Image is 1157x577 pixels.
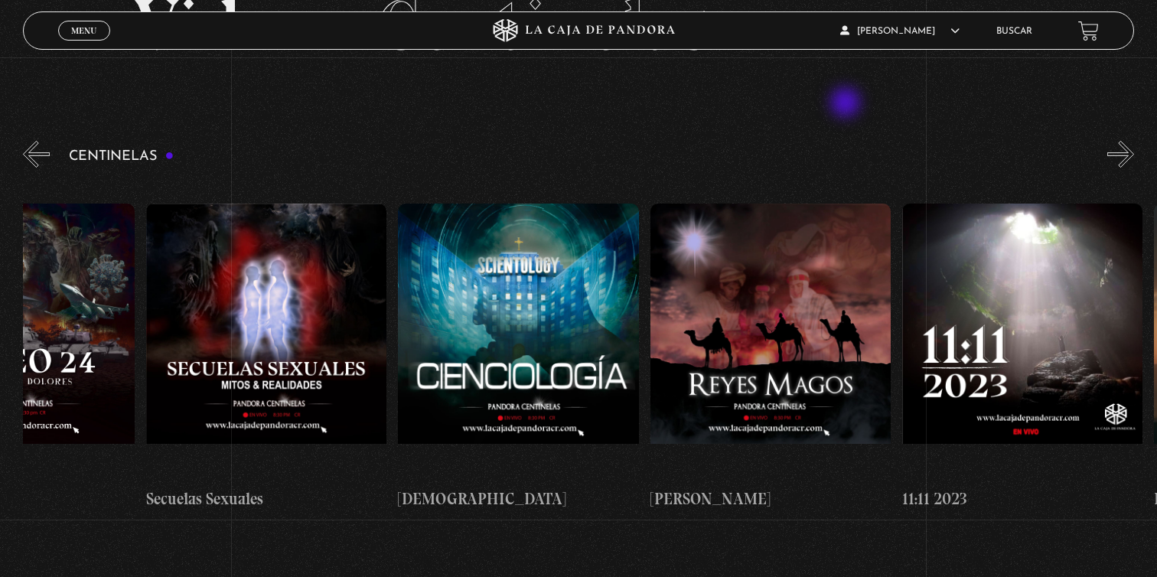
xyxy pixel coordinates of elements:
button: Next [1107,141,1134,168]
h4: [DEMOGRAPHIC_DATA] [398,487,638,511]
span: [PERSON_NAME] [840,27,960,36]
button: Previous [23,141,50,168]
span: Menu [71,26,96,35]
a: Secuelas Sexuales [146,179,386,535]
a: Buscar [996,27,1032,36]
span: Cerrar [66,39,102,50]
a: View your shopping cart [1078,21,1099,41]
h4: Secuelas Sexuales [146,487,386,511]
a: [PERSON_NAME] [650,179,891,535]
h4: 11:11 2023 [902,487,1142,511]
h3: Centinelas [69,149,174,164]
a: 11:11 2023 [902,179,1142,535]
h4: [PERSON_NAME] [650,487,891,511]
a: [DEMOGRAPHIC_DATA] [398,179,638,535]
